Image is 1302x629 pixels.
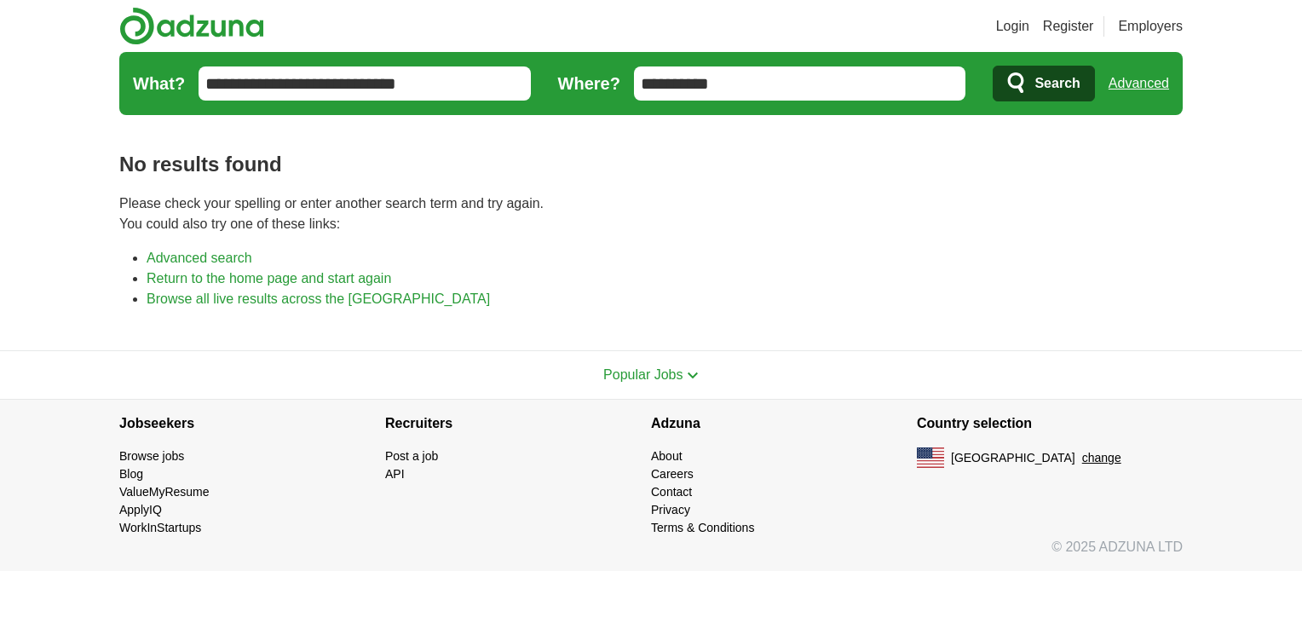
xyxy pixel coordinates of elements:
[119,503,162,516] a: ApplyIQ
[1082,449,1121,467] button: change
[1109,66,1169,101] a: Advanced
[603,367,683,382] span: Popular Jobs
[651,449,683,463] a: About
[651,521,754,534] a: Terms & Conditions
[385,467,405,481] a: API
[119,7,264,45] img: Adzuna logo
[119,193,1183,234] p: Please check your spelling or enter another search term and try again. You could also try one of ...
[133,71,185,96] label: What?
[147,291,490,306] a: Browse all live results across the [GEOGRAPHIC_DATA]
[106,537,1196,571] div: © 2025 ADZUNA LTD
[917,447,944,468] img: US flag
[147,271,391,286] a: Return to the home page and start again
[651,503,690,516] a: Privacy
[1034,66,1080,101] span: Search
[651,485,692,499] a: Contact
[119,149,1183,180] h1: No results found
[917,400,1183,447] h4: Country selection
[147,251,252,265] a: Advanced search
[951,449,1075,467] span: [GEOGRAPHIC_DATA]
[119,467,143,481] a: Blog
[651,467,694,481] a: Careers
[119,521,201,534] a: WorkInStartups
[119,485,210,499] a: ValueMyResume
[385,449,438,463] a: Post a job
[996,16,1029,37] a: Login
[687,372,699,379] img: toggle icon
[1043,16,1094,37] a: Register
[558,71,620,96] label: Where?
[1118,16,1183,37] a: Employers
[993,66,1094,101] button: Search
[119,449,184,463] a: Browse jobs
